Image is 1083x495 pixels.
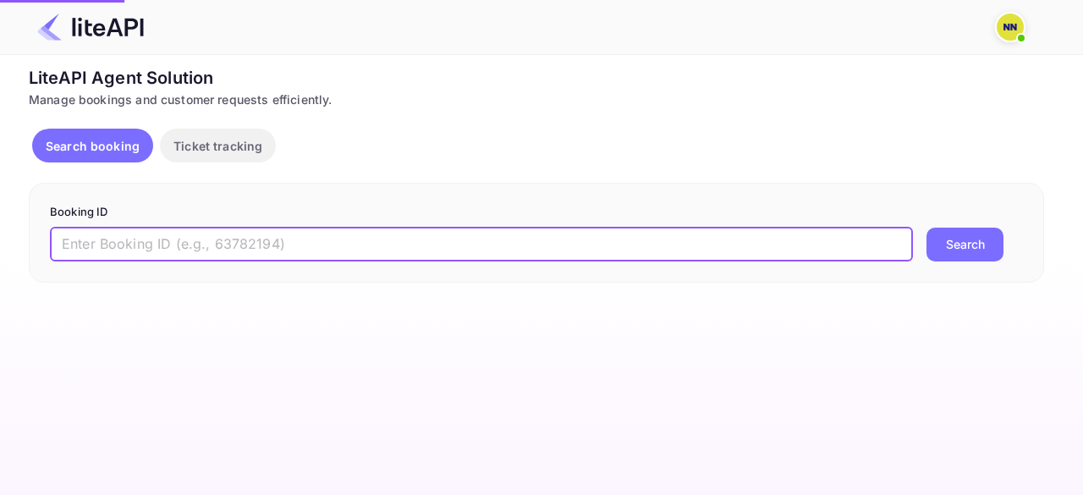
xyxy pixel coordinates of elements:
p: Booking ID [50,204,1023,221]
img: LiteAPI Logo [37,14,144,41]
p: Ticket tracking [173,137,262,155]
input: Enter Booking ID (e.g., 63782194) [50,228,913,261]
p: Search booking [46,137,140,155]
img: N/A N/A [997,14,1024,41]
button: Search [926,228,1003,261]
div: LiteAPI Agent Solution [29,65,1044,91]
div: Manage bookings and customer requests efficiently. [29,91,1044,108]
